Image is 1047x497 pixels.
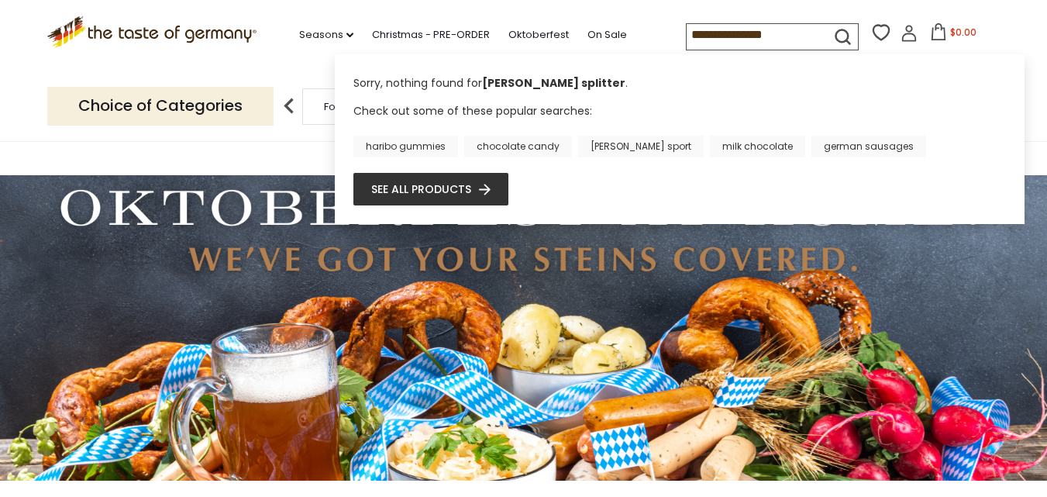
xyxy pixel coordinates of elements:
a: [PERSON_NAME] sport [578,136,704,157]
a: See all products [371,181,491,198]
div: Sorry, nothing found for . [353,75,1006,102]
button: $0.00 [921,23,987,47]
a: Food By Category [324,101,414,112]
b: [PERSON_NAME] splitter [482,75,625,91]
a: On Sale [587,26,627,43]
span: $0.00 [950,26,976,39]
a: Oktoberfest [508,26,569,43]
a: chocolate candy [464,136,572,157]
div: Check out some of these popular searches: [353,102,1006,157]
a: Seasons [299,26,353,43]
a: haribo gummies [353,136,458,157]
div: Instant Search Results [335,54,1025,224]
a: Christmas - PRE-ORDER [372,26,490,43]
a: german sausages [811,136,926,157]
p: Choice of Categories [47,87,274,125]
a: milk chocolate [710,136,805,157]
img: previous arrow [274,91,305,122]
